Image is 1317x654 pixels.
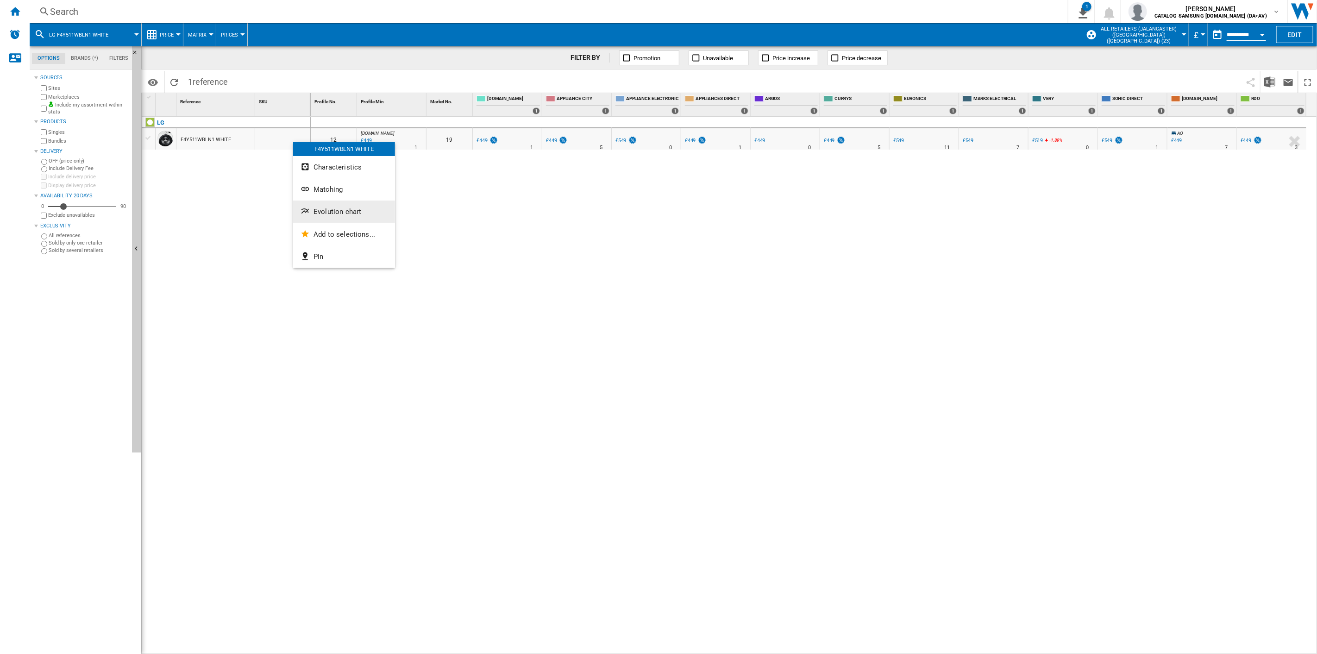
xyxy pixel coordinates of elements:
[314,252,323,261] span: Pin
[314,230,375,239] span: Add to selections...
[314,185,343,194] span: Matching
[314,163,362,171] span: Characteristics
[293,201,395,223] button: Evolution chart
[293,156,395,178] button: Characteristics
[293,223,395,245] button: Add to selections...
[293,142,395,156] div: F4Y511WBLN1 WHITE
[314,208,361,216] span: Evolution chart
[293,245,395,268] button: Pin...
[293,178,395,201] button: Matching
